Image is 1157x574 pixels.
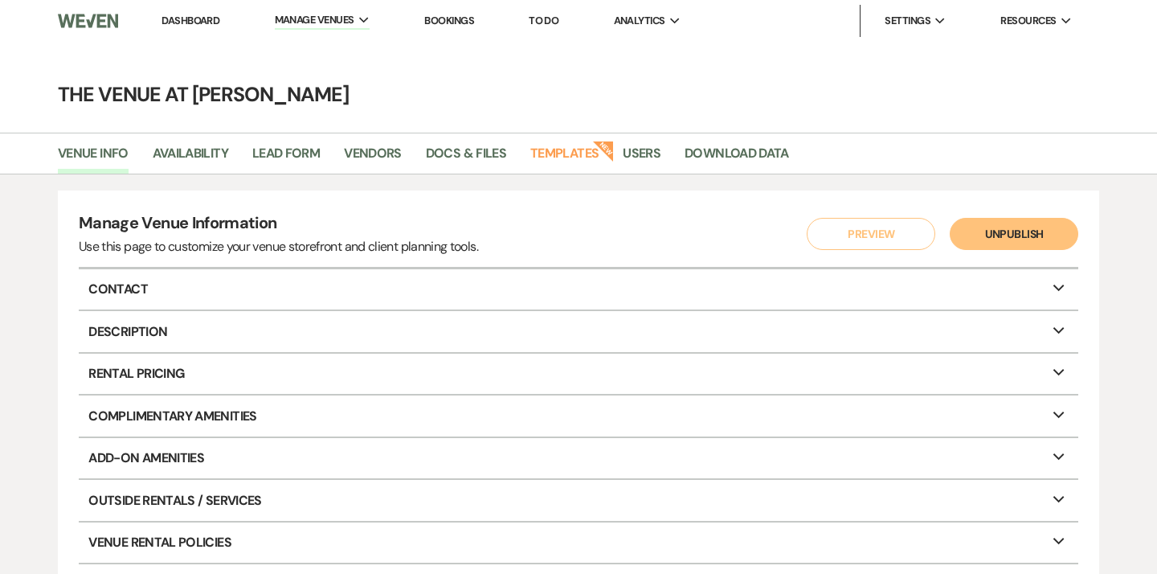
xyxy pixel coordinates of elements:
a: Availability [153,143,228,174]
img: Weven Logo [58,4,118,38]
a: Dashboard [161,14,219,27]
p: Contact [79,269,1078,310]
span: Analytics [614,13,665,29]
a: Lead Form [252,143,320,174]
a: Bookings [424,14,474,27]
strong: New [593,139,615,162]
a: Templates [530,143,599,174]
span: Manage Venues [275,12,354,28]
a: Download Data [685,143,789,174]
button: Unpublish [950,218,1078,250]
h4: Manage Venue Information [79,211,478,238]
p: Complimentary Amenities [79,396,1078,436]
a: To Do [529,14,558,27]
a: Vendors [344,143,402,174]
p: Outside Rentals / Services [79,480,1078,520]
a: Docs & Files [426,143,506,174]
a: Venue Info [58,143,129,174]
button: Preview [807,218,935,250]
p: Add-On Amenities [79,438,1078,478]
a: Users [623,143,660,174]
span: Settings [885,13,930,29]
p: Rental Pricing [79,354,1078,394]
p: Description [79,311,1078,351]
a: Preview [803,218,932,250]
div: Use this page to customize your venue storefront and client planning tools. [79,237,478,256]
p: Venue Rental Policies [79,523,1078,563]
span: Resources [1000,13,1056,29]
